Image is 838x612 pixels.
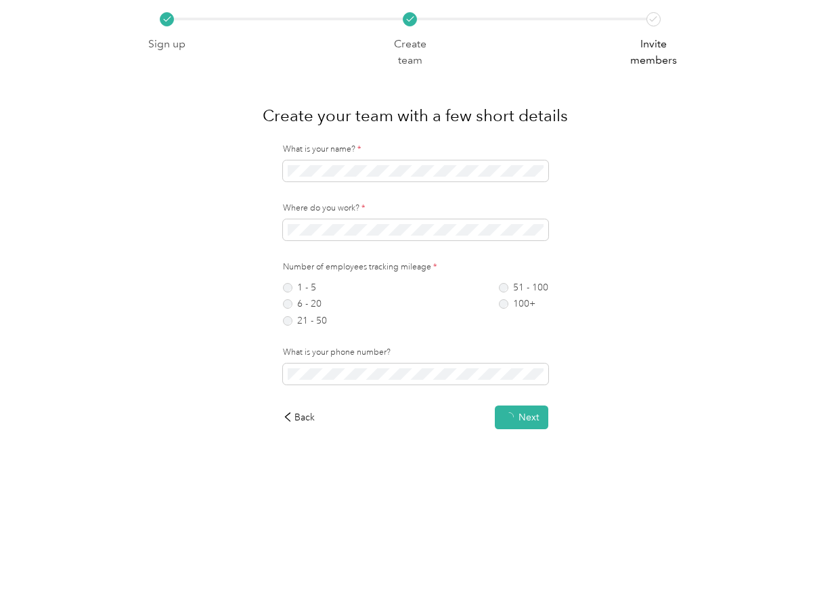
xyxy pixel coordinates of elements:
[499,283,548,292] label: 51 - 100
[625,36,682,69] p: Invite members
[283,410,315,424] div: Back
[148,36,185,53] p: Sign up
[283,347,548,359] label: What is your phone number?
[283,316,327,326] label: 21 - 50
[283,299,327,309] label: 6 - 20
[283,283,327,292] label: 1 - 5
[283,261,548,274] label: Number of employees tracking mileage
[762,536,838,612] iframe: Everlance-gr Chat Button Frame
[495,406,548,429] button: Next
[263,100,568,132] h1: Create your team with a few short details
[283,202,548,215] label: Where do you work?
[283,144,548,156] label: What is your name?
[499,299,548,309] label: 100+
[382,36,439,69] p: Create team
